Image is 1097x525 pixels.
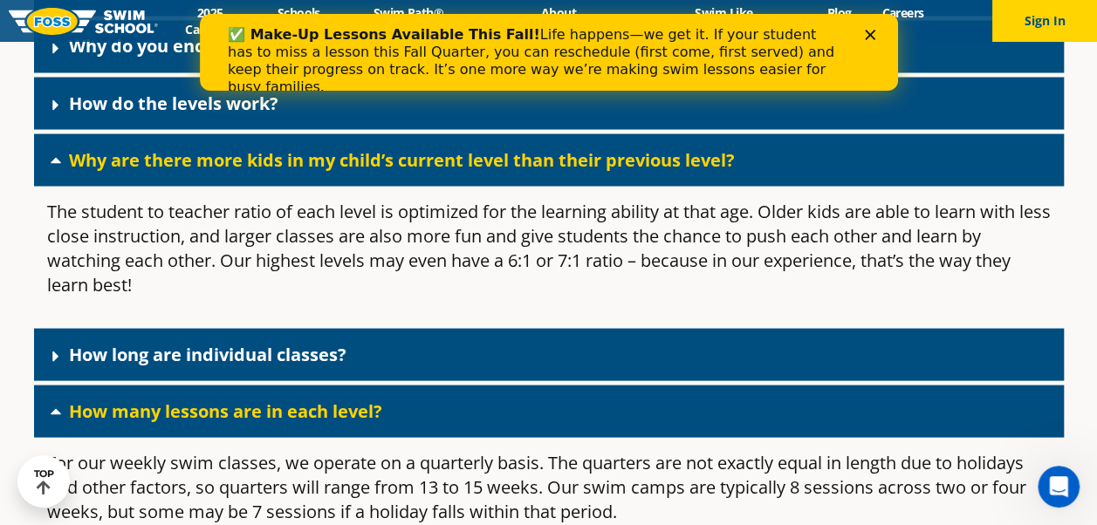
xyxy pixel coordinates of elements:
[635,4,812,37] a: Swim Like [PERSON_NAME]
[69,34,503,58] a: Why do you encourage parents to watch poolside?
[34,20,1064,72] div: Why do you encourage parents to watch poolside?
[47,450,1051,523] p: For our weekly swim classes, we operate on a quarterly basis. The quarters are not exactly equal ...
[69,91,278,114] a: How do the levels work?
[69,399,382,422] a: How many lessons are in each level?
[34,468,54,495] div: TOP
[34,133,1064,186] div: Why are there more kids in my child’s current level than their previous level?
[481,4,635,37] a: About [PERSON_NAME]
[47,199,1051,297] p: The student to teacher ratio of each level is optimized for the learning ability at that age. Old...
[9,8,158,35] img: FOSS Swim School Logo
[28,12,340,29] b: ✅ Make-Up Lessons Available This Fall!
[812,4,867,21] a: Blog
[200,14,898,91] iframe: Intercom live chat banner
[34,328,1064,380] div: How long are individual classes?
[34,77,1064,129] div: How do the levels work?
[28,12,642,82] div: Life happens—we get it. If your student has to miss a lesson this Fall Quarter, you can reschedul...
[34,186,1064,324] div: Why are there more kids in my child’s current level than their previous level?
[34,385,1064,437] div: How many lessons are in each level?
[262,4,335,21] a: Schools
[665,16,682,26] div: Close
[158,4,262,37] a: 2025 Calendar
[867,4,939,21] a: Careers
[1038,466,1080,508] iframe: Intercom live chat
[69,342,346,365] a: How long are individual classes?
[69,147,735,171] a: Why are there more kids in my child’s current level than their previous level?
[335,4,481,37] a: Swim Path® Program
